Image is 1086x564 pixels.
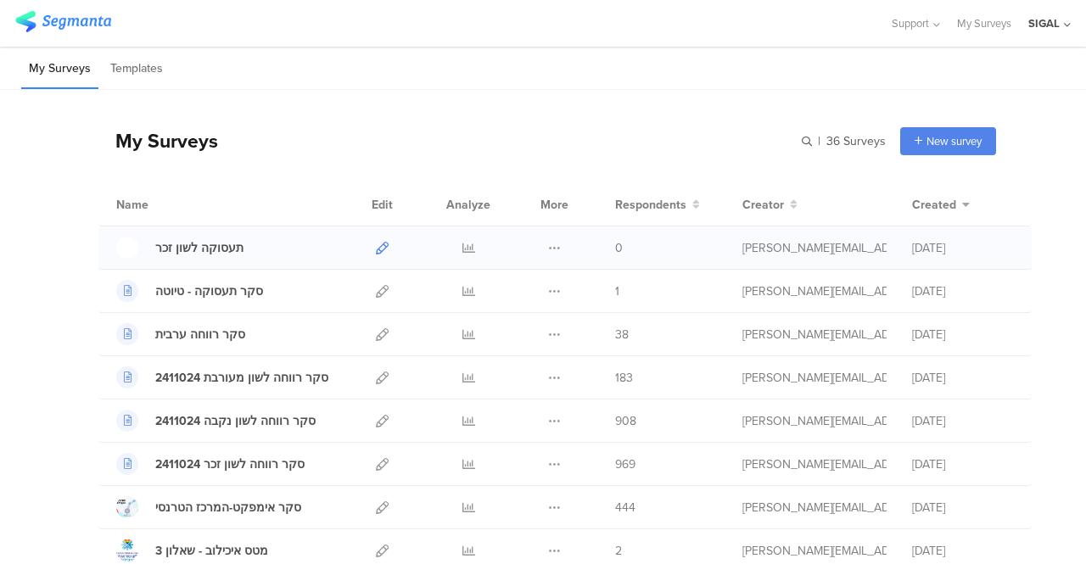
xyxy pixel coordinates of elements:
div: סקר רווחה לשון נקבה 2411024 [155,412,316,430]
div: sigal@lgbt.org.il [742,369,887,387]
span: Respondents [615,196,686,214]
a: סקר רווחה לשון זכר 2411024 [116,453,305,475]
div: [DATE] [912,239,1014,257]
div: סקר אימפקט-המרכז הטרנסי [155,499,301,517]
div: סקר רווחה ערבית [155,326,245,343]
div: sigal@lgbt.org.il [742,412,887,430]
a: מטס איכילוב - שאלון 3 [116,539,268,561]
a: סקר רווחה לשון נקבה 2411024 [116,410,316,432]
span: 38 [615,326,629,343]
div: [DATE] [912,369,1014,387]
div: sigal@lgbt.org.il [742,499,887,517]
a: סקר רווחה ערבית [116,323,245,345]
div: תעסוקה לשון זכר [155,239,244,257]
div: [DATE] [912,326,1014,343]
span: 969 [615,455,635,473]
div: [DATE] [912,455,1014,473]
div: Name [116,196,218,214]
div: sigal@lgbt.org.il [742,455,887,473]
div: [DATE] [912,499,1014,517]
div: [DATE] [912,542,1014,560]
a: סקר תעסוקה - טיוטה [116,280,263,302]
div: SIGAL [1028,15,1060,31]
div: sigal@lgbt.org.il [742,282,887,300]
a: תעסוקה לשון זכר [116,237,244,259]
a: סקר אימפקט-המרכז הטרנסי [116,496,301,518]
span: Creator [742,196,784,214]
div: My Surveys [98,126,218,155]
button: Respondents [615,196,700,214]
div: More [536,183,573,226]
span: 908 [615,412,636,430]
div: sigal@lgbt.org.il [742,326,887,343]
span: New survey [926,133,982,149]
div: סקר רווחה לשון זכר 2411024 [155,455,305,473]
div: sigal@lgbt.org.il [742,542,887,560]
div: מטס איכילוב - שאלון 3 [155,542,268,560]
div: Edit [364,183,400,226]
div: Analyze [443,183,494,226]
span: Created [912,196,956,214]
button: Created [912,196,970,214]
div: sigal@lgbt.org.il [742,239,887,257]
span: 444 [615,499,635,517]
li: Templates [103,49,171,89]
span: 36 Surveys [826,132,886,150]
div: [DATE] [912,412,1014,430]
img: segmanta logo [15,11,111,32]
span: Support [892,15,929,31]
div: סקר רווחה לשון מעורבת 2411024 [155,369,328,387]
li: My Surveys [21,49,98,89]
span: 0 [615,239,623,257]
span: 2 [615,542,622,560]
div: [DATE] [912,282,1014,300]
div: סקר תעסוקה - טיוטה [155,282,263,300]
span: 183 [615,369,633,387]
a: סקר רווחה לשון מעורבת 2411024 [116,366,328,388]
span: | [815,132,823,150]
span: 1 [615,282,619,300]
button: Creator [742,196,798,214]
